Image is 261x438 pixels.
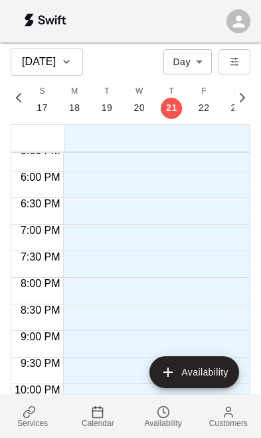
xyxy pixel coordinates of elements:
[104,85,110,98] span: T
[17,278,64,289] span: 8:00 PM
[131,395,196,438] a: Availability
[188,81,220,119] button: F22
[123,81,155,119] button: W20
[199,101,210,115] p: 22
[17,304,64,316] span: 8:30 PM
[144,419,181,428] span: Availability
[17,225,64,236] span: 7:00 PM
[220,81,253,119] button: S23
[209,419,248,428] span: Customers
[39,85,44,98] span: S
[26,81,58,119] button: S17
[69,101,80,115] p: 18
[22,53,56,71] h6: [DATE]
[11,48,83,76] button: [DATE]
[149,356,239,388] button: add
[231,101,242,115] p: 23
[71,85,78,98] span: M
[91,81,124,119] button: T19
[17,331,64,342] span: 9:00 PM
[11,384,63,395] span: 10:00 PM
[135,85,143,98] span: W
[155,81,188,119] button: T21
[17,358,64,369] span: 9:30 PM
[58,81,91,119] button: M18
[234,85,239,98] span: S
[65,395,130,438] a: Calendar
[17,251,64,263] span: 7:30 PM
[17,419,48,428] span: Services
[17,171,64,183] span: 6:00 PM
[37,101,48,115] p: 17
[17,198,64,209] span: 6:30 PM
[163,49,212,74] div: Day
[102,101,113,115] p: 19
[201,85,207,98] span: F
[17,145,64,156] span: 5:30 PM
[133,101,145,115] p: 20
[169,85,175,98] span: T
[82,419,114,428] span: Calendar
[196,395,261,438] a: Customers
[166,101,177,115] p: 21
